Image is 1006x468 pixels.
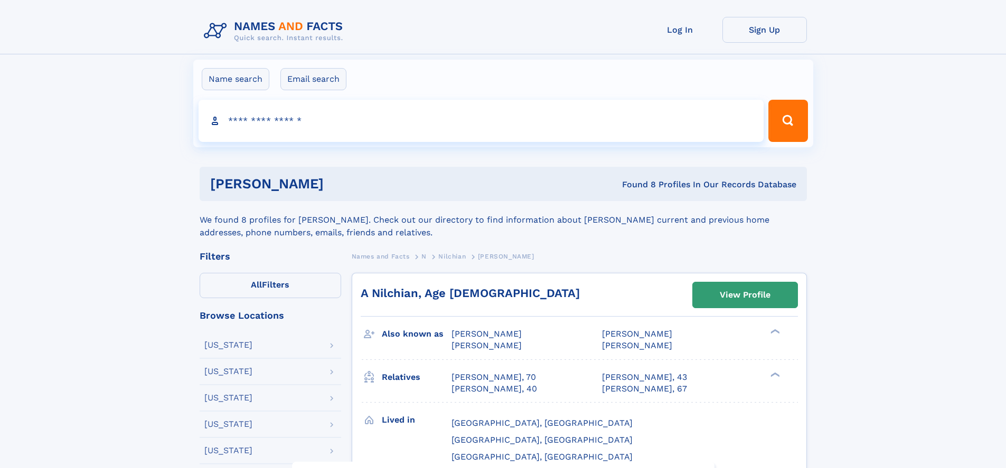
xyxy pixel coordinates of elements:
[452,435,633,445] span: [GEOGRAPHIC_DATA], [GEOGRAPHIC_DATA]
[204,341,252,349] div: [US_STATE]
[200,17,352,45] img: Logo Names and Facts
[204,446,252,455] div: [US_STATE]
[693,282,797,308] a: View Profile
[210,177,473,190] h1: [PERSON_NAME]
[722,17,807,43] a: Sign Up
[421,253,427,260] span: N
[720,283,770,307] div: View Profile
[438,253,466,260] span: Nilchian
[768,371,781,378] div: ❯
[204,420,252,428] div: [US_STATE]
[200,201,807,239] div: We found 8 profiles for [PERSON_NAME]. Check out our directory to find information about [PERSON_...
[200,273,341,298] label: Filters
[382,325,452,343] h3: Also known as
[382,368,452,386] h3: Relatives
[280,68,346,90] label: Email search
[202,68,269,90] label: Name search
[638,17,722,43] a: Log In
[199,100,764,142] input: search input
[768,328,781,335] div: ❯
[438,250,466,263] a: Nilchian
[421,250,427,263] a: N
[382,411,452,429] h3: Lived in
[452,418,633,428] span: [GEOGRAPHIC_DATA], [GEOGRAPHIC_DATA]
[204,367,252,376] div: [US_STATE]
[200,311,341,320] div: Browse Locations
[200,252,341,261] div: Filters
[361,286,580,300] a: A Nilchian, Age [DEMOGRAPHIC_DATA]
[602,383,687,395] a: [PERSON_NAME], 67
[602,340,672,350] span: [PERSON_NAME]
[452,452,633,462] span: [GEOGRAPHIC_DATA], [GEOGRAPHIC_DATA]
[452,329,522,339] span: [PERSON_NAME]
[452,371,536,383] a: [PERSON_NAME], 70
[478,253,534,260] span: [PERSON_NAME]
[452,383,537,395] a: [PERSON_NAME], 40
[204,394,252,402] div: [US_STATE]
[602,371,687,383] a: [PERSON_NAME], 43
[473,179,796,190] div: Found 8 Profiles In Our Records Database
[602,329,672,339] span: [PERSON_NAME]
[768,100,807,142] button: Search Button
[352,250,410,263] a: Names and Facts
[452,340,522,350] span: [PERSON_NAME]
[251,280,262,290] span: All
